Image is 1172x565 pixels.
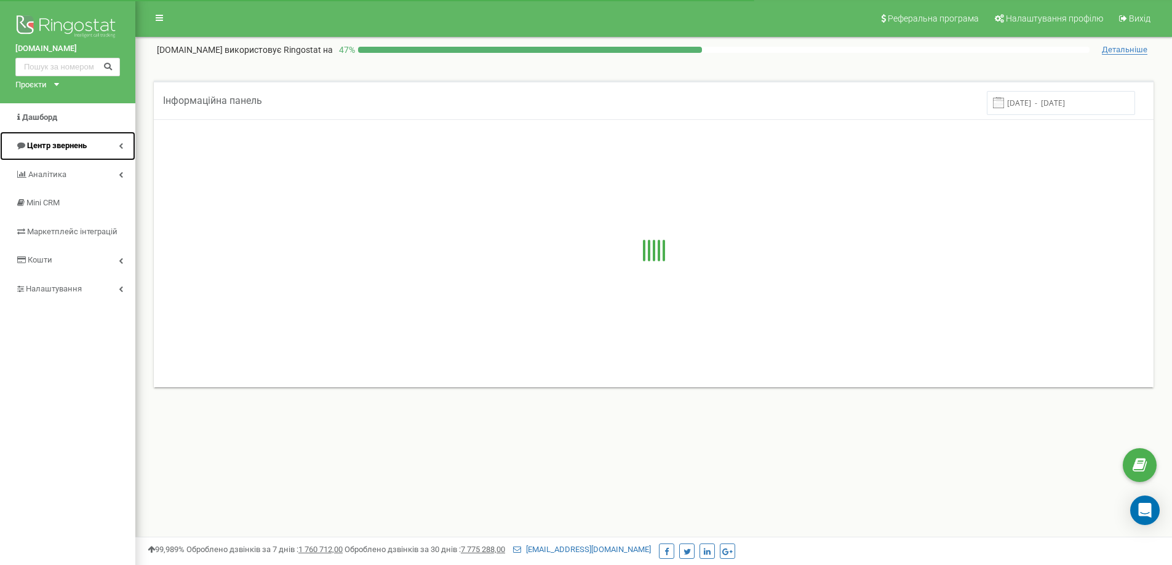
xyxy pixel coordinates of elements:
[1102,45,1147,55] span: Детальніше
[15,58,120,76] input: Пошук за номером
[888,14,979,23] span: Реферальна програма
[333,44,358,56] p: 47 %
[27,141,87,150] span: Центр звернень
[461,545,505,554] u: 7 775 288,00
[15,79,47,91] div: Проєкти
[26,198,60,207] span: Mini CRM
[22,113,57,122] span: Дашборд
[148,545,185,554] span: 99,989%
[163,95,262,106] span: Інформаційна панель
[298,545,343,554] u: 1 760 712,00
[345,545,505,554] span: Оброблено дзвінків за 30 днів :
[1006,14,1103,23] span: Налаштування профілю
[27,227,118,236] span: Маркетплейс інтеграцій
[15,43,120,55] a: [DOMAIN_NAME]
[186,545,343,554] span: Оброблено дзвінків за 7 днів :
[15,12,120,43] img: Ringostat logo
[1130,496,1160,525] div: Open Intercom Messenger
[26,284,82,293] span: Налаштування
[1129,14,1150,23] span: Вихід
[225,45,333,55] span: використовує Ringostat на
[157,44,333,56] p: [DOMAIN_NAME]
[28,170,66,179] span: Аналiтика
[513,545,651,554] a: [EMAIL_ADDRESS][DOMAIN_NAME]
[28,255,52,264] span: Кошти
